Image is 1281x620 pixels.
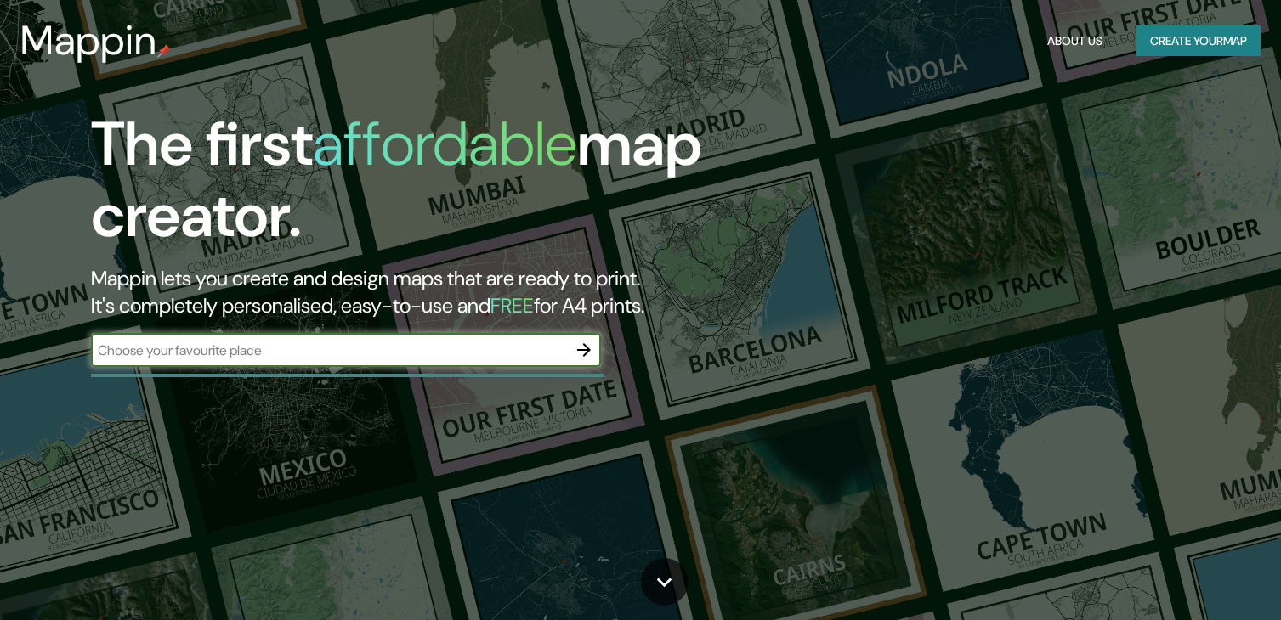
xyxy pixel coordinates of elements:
button: About Us [1040,25,1109,57]
h5: FREE [490,292,534,318]
h3: Mappin [20,17,157,65]
input: Choose your favourite place [91,341,567,360]
button: Create yourmap [1136,25,1261,57]
h2: Mappin lets you create and design maps that are ready to print. It's completely personalised, eas... [91,265,732,319]
h1: The first map creator. [91,109,732,265]
img: mappin-pin [157,44,171,58]
h1: affordable [313,104,577,183]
